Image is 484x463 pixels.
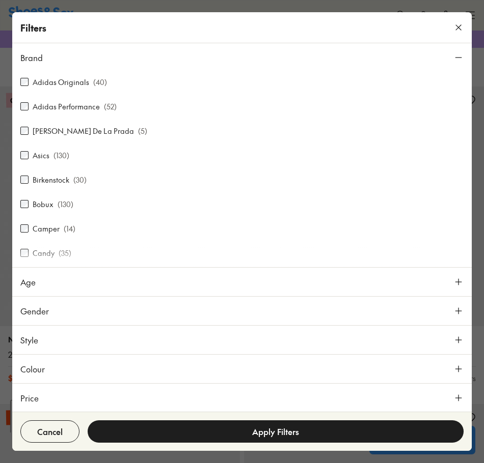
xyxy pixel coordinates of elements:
[73,175,87,185] p: ( 30 )
[12,297,472,325] button: Gender
[33,150,49,161] label: Asics
[53,150,69,161] p: ( 130 )
[33,77,89,88] label: Adidas Originals
[8,334,232,345] p: New Balance
[93,77,107,88] p: ( 40 )
[8,373,32,384] span: $ 80.00
[33,126,134,136] label: [PERSON_NAME] De La Prada
[12,43,472,72] button: Brand
[6,92,52,108] p: Online only
[20,51,43,64] span: Brand
[20,276,36,288] span: Age
[20,305,49,317] span: Gender
[20,392,39,404] span: Price
[104,101,117,112] p: ( 52 )
[33,199,53,210] label: Bobux
[33,175,69,185] label: Birkenstock
[9,6,74,24] img: SNS_Logo_Responsive.svg
[20,420,79,443] button: Cancel
[20,21,46,35] p: Filters
[12,268,472,296] button: Age
[20,363,45,375] span: Colour
[33,223,60,234] label: Camper
[88,420,464,443] button: Apply Filters
[12,384,472,412] button: Price
[58,199,73,210] p: ( 130 )
[8,349,232,360] a: 2002R Self-Fastening Infant
[12,326,472,354] button: Style
[64,223,75,234] p: ( 14 )
[9,6,74,24] a: Shoes & Sox
[20,334,38,346] span: Style
[138,126,147,136] p: ( 5 )
[33,101,100,112] label: Adidas Performance
[12,355,472,383] button: Colour
[10,400,46,432] iframe: Gorgias live chat messenger
[6,410,29,425] p: Sale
